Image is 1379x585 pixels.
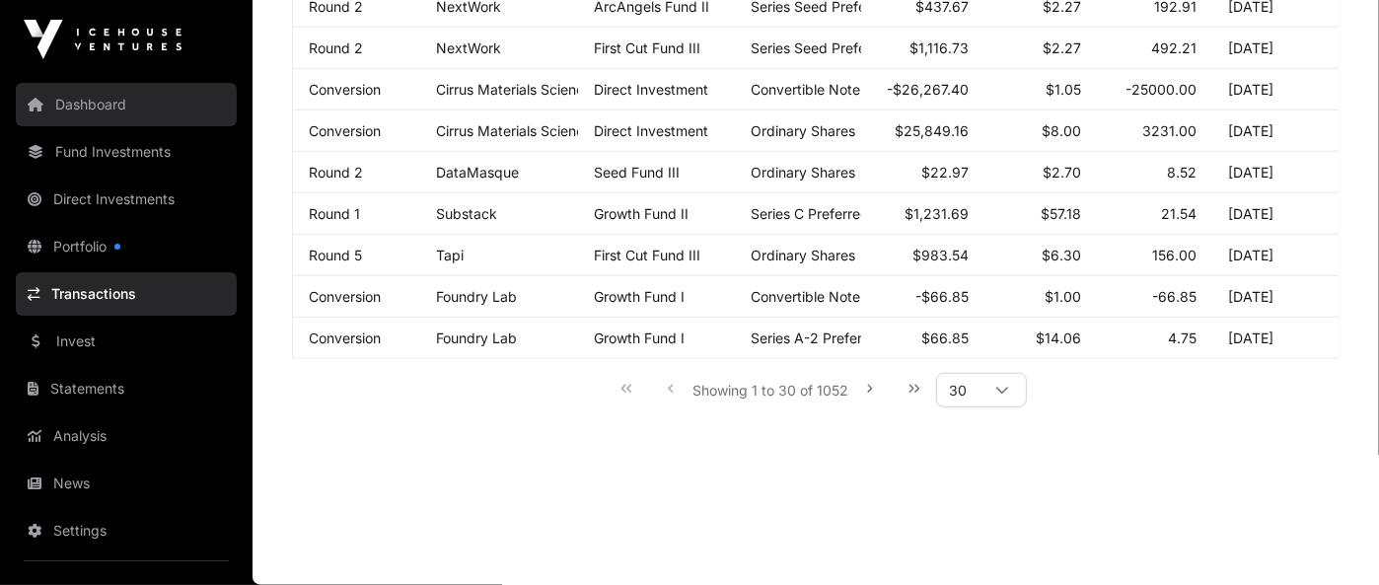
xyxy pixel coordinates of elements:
[594,164,680,181] a: Seed Fund III
[861,152,984,193] td: $22.97
[1043,164,1081,181] span: $2.70
[1152,288,1197,305] span: -66.85
[309,81,381,98] a: Conversion
[594,247,700,263] a: First Cut Fund III
[594,122,708,139] span: Direct Investment
[309,39,363,56] a: Round 2
[1042,247,1081,263] span: $6.30
[594,288,685,305] a: Growth Fund I
[1212,318,1339,359] td: [DATE]
[309,164,363,181] a: Round 2
[309,122,381,139] a: Conversion
[1151,39,1197,56] span: 492.21
[751,39,934,56] span: Series Seed Preferred Stock
[1168,329,1197,346] span: 4.75
[895,369,934,408] button: Last Page
[594,329,685,346] a: Growth Fund I
[16,462,237,505] a: News
[1212,69,1339,110] td: [DATE]
[309,247,362,263] a: Round 5
[1212,152,1339,193] td: [DATE]
[1212,28,1339,69] td: [DATE]
[16,83,237,126] a: Dashboard
[861,28,984,69] td: $1,116.73
[436,81,592,98] a: Cirrus Materials Science
[594,205,689,222] a: Growth Fund II
[436,164,519,181] a: DataMasque
[1212,235,1339,276] td: [DATE]
[1212,110,1339,152] td: [DATE]
[861,235,984,276] td: $983.54
[1043,39,1081,56] span: $2.27
[692,382,848,399] span: Showing 1 to 30 of 1052
[309,329,381,346] a: Conversion
[751,288,919,305] span: Convertible Note ([DATE])
[751,122,855,139] span: Ordinary Shares
[1041,205,1081,222] span: $57.18
[751,205,910,222] span: Series C Preferred Stock
[16,320,237,363] a: Invest
[436,329,517,346] a: Foundry Lab
[937,374,979,406] span: Rows per page
[436,39,501,56] a: NextWork
[861,318,984,359] td: $66.85
[1167,164,1197,181] span: 8.52
[1046,81,1081,98] span: $1.05
[16,130,237,174] a: Fund Investments
[1036,329,1081,346] span: $14.06
[861,193,984,235] td: $1,231.69
[751,81,919,98] span: Convertible Note ([DATE])
[1142,122,1197,139] span: 3231.00
[861,69,984,110] td: -$26,267.40
[16,272,237,316] a: Transactions
[309,205,360,222] a: Round 1
[861,110,984,152] td: $25,849.16
[436,122,592,139] a: Cirrus Materials Science
[751,329,925,346] span: Series A-2 Preferred Stock
[436,288,517,305] a: Foundry Lab
[850,369,890,408] button: Next Page
[16,414,237,458] a: Analysis
[16,509,237,552] a: Settings
[16,225,237,268] a: Portfolio
[309,288,381,305] a: Conversion
[16,367,237,410] a: Statements
[1161,205,1197,222] span: 21.54
[751,164,855,181] span: Ordinary Shares
[24,20,181,59] img: Icehouse Ventures Logo
[861,276,984,318] td: -$66.85
[1212,276,1339,318] td: [DATE]
[436,205,497,222] a: Substack
[1045,288,1081,305] span: $1.00
[1042,122,1081,139] span: $8.00
[1212,193,1339,235] td: [DATE]
[594,81,708,98] span: Direct Investment
[436,247,464,263] a: Tapi
[594,39,700,56] a: First Cut Fund III
[1280,490,1379,585] iframe: Chat Widget
[1152,247,1197,263] span: 156.00
[751,247,855,263] span: Ordinary Shares
[1125,81,1197,98] span: -25000.00
[16,178,237,221] a: Direct Investments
